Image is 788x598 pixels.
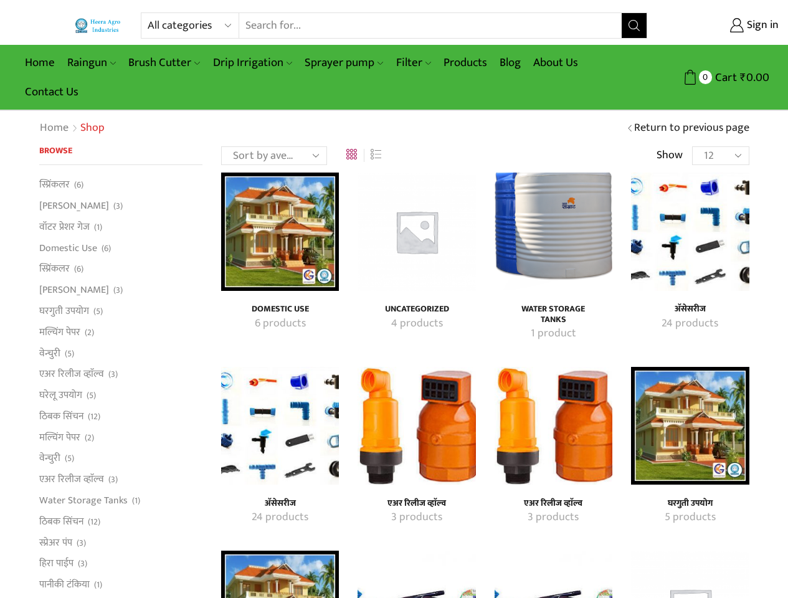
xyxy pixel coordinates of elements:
[298,48,389,77] a: Sprayer pump
[221,367,339,485] img: अ‍ॅसेसरीज
[371,304,462,315] a: Visit product category Uncategorized
[108,368,118,381] span: (3)
[39,216,90,237] a: वॉटर प्रेशर गेज
[132,495,140,507] span: (1)
[531,326,576,342] mark: 1 product
[113,284,123,297] span: (3)
[371,304,462,315] h4: Uncategorized
[645,498,735,509] h4: घरगुती उपयोग
[699,70,712,83] span: 0
[80,121,105,135] h1: Shop
[207,48,298,77] a: Drip Irrigation
[39,259,70,280] a: स्प्रिंकलर
[39,120,105,136] nav: Breadcrumb
[85,326,94,339] span: (2)
[235,316,325,332] a: Visit product category Domestic Use
[252,510,308,526] mark: 24 products
[358,173,475,290] a: Visit product category Uncategorized
[631,367,749,485] img: घरगुती उपयोग
[645,498,735,509] a: Visit product category घरगुती उपयोग
[74,179,83,191] span: (6)
[39,574,90,596] a: पानीकी टंकिया
[657,148,683,164] span: Show
[645,304,735,315] a: Visit product category अ‍ॅसेसरीज
[662,316,718,332] mark: 24 products
[235,304,325,315] a: Visit product category Domestic Use
[631,367,749,485] a: Visit product category घरगुती उपयोग
[437,48,493,77] a: Products
[666,14,779,37] a: Sign in
[508,304,599,325] a: Visit product category Water Storage Tanks
[508,510,599,526] a: Visit product category एअर रिलीज व्हाॅल्व
[74,263,83,275] span: (6)
[221,146,327,165] select: Shop order
[645,304,735,315] h4: अ‍ॅसेसरीज
[235,304,325,315] h4: Domestic Use
[39,237,97,259] a: Domestic Use
[39,120,69,136] a: Home
[39,280,109,301] a: [PERSON_NAME]
[495,173,612,290] img: Water Storage Tanks
[631,173,749,290] img: अ‍ॅसेसरीज
[39,469,104,490] a: एअर रिलीज व्हाॅल्व
[528,510,579,526] mark: 3 products
[358,367,475,485] img: एअर रिलीज व्हाॅल्व
[122,48,206,77] a: Brush Cutter
[255,316,306,332] mark: 6 products
[39,427,80,448] a: मल्चिंग पेपर
[744,17,779,34] span: Sign in
[39,553,74,574] a: हिरा पाईप
[39,196,109,217] a: [PERSON_NAME]
[39,364,104,385] a: एअर रिलीज व्हाॅल्व
[371,498,462,509] a: Visit product category एअर रिलीज व्हाॅल्व
[65,348,74,360] span: (5)
[508,326,599,342] a: Visit product category Water Storage Tanks
[19,48,61,77] a: Home
[235,498,325,509] a: Visit product category अ‍ॅसेसरीज
[65,452,74,465] span: (5)
[645,510,735,526] a: Visit product category घरगुती उपयोग
[358,173,475,290] img: Uncategorized
[39,406,83,427] a: ठिबक सिंचन
[634,120,749,136] a: Return to previous page
[645,316,735,332] a: Visit product category अ‍ॅसेसरीज
[93,305,103,318] span: (5)
[94,221,102,234] span: (1)
[371,510,462,526] a: Visit product category एअर रिलीज व्हाॅल्व
[495,367,612,485] a: Visit product category एअर रिलीज व्हाॅल्व
[712,69,737,86] span: Cart
[508,304,599,325] h4: Water Storage Tanks
[113,200,123,212] span: (3)
[87,389,96,402] span: (5)
[235,498,325,509] h4: अ‍ॅसेसरीज
[235,510,325,526] a: Visit product category अ‍ॅसेसरीज
[740,68,769,87] bdi: 0.00
[39,321,80,343] a: मल्चिंग पेपर
[221,367,339,485] a: Visit product category अ‍ॅसेसरीज
[527,48,584,77] a: About Us
[358,367,475,485] a: Visit product category एअर रिलीज व्हाॅल्व
[39,343,60,364] a: वेन्चुरी
[39,511,83,532] a: ठिबक सिंचन
[508,498,599,509] a: Visit product category एअर रिलीज व्हाॅल्व
[665,510,716,526] mark: 5 products
[77,537,86,549] span: (3)
[19,77,85,107] a: Contact Us
[39,385,82,406] a: घरेलू उपयोग
[88,516,100,528] span: (12)
[391,316,443,332] mark: 4 products
[39,448,60,469] a: वेन्चुरी
[631,173,749,290] a: Visit product category अ‍ॅसेसरीज
[622,13,647,38] button: Search button
[39,490,128,511] a: Water Storage Tanks
[85,432,94,444] span: (2)
[221,173,339,290] img: Domestic Use
[78,558,87,570] span: (3)
[102,242,111,255] span: (6)
[239,13,622,38] input: Search for...
[88,411,100,423] span: (12)
[508,498,599,509] h4: एअर रिलीज व्हाॅल्व
[221,173,339,290] a: Visit product category Domestic Use
[39,178,70,195] a: स्प्रिंकलर
[493,48,527,77] a: Blog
